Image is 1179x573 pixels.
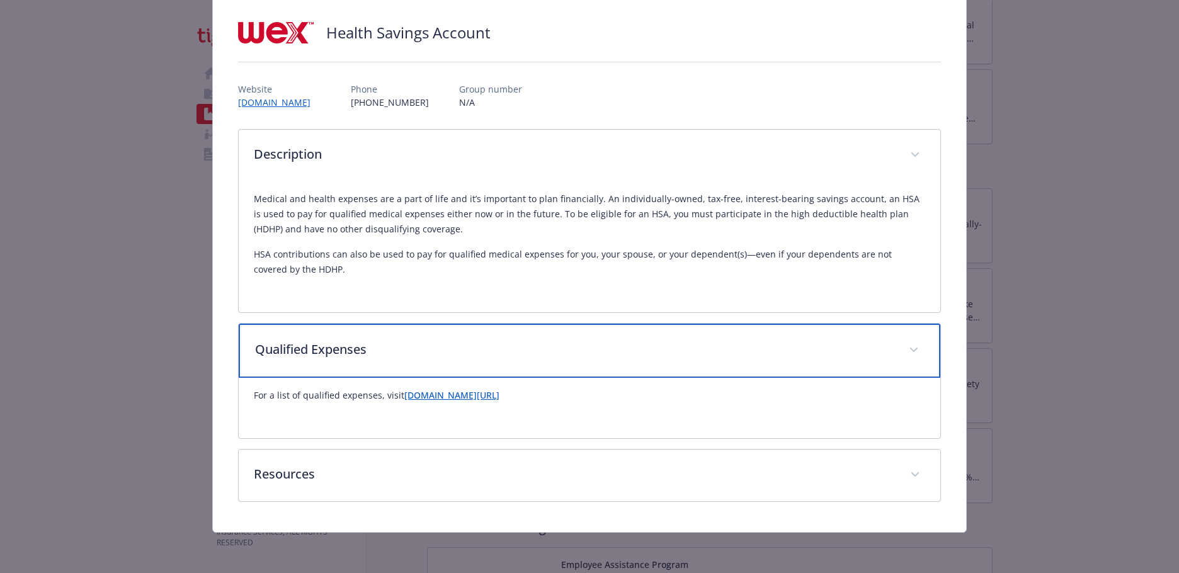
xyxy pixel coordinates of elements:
[254,145,895,164] p: Description
[326,22,491,43] h2: Health Savings Account
[459,82,522,96] p: Group number
[238,14,314,52] img: Wex Inc.
[239,324,940,378] div: Qualified Expenses
[239,450,940,501] div: Resources
[254,388,925,403] p: For a list of qualified expenses, visit
[239,181,940,312] div: Description
[255,340,894,359] p: Qualified Expenses
[254,465,895,484] p: Resources
[254,247,925,277] p: HSA contributions can also be used to pay for qualified medical expenses for you, your spouse, or...
[239,130,940,181] div: Description
[404,389,499,401] a: [DOMAIN_NAME][URL]
[459,96,522,109] p: N/A
[351,96,429,109] p: [PHONE_NUMBER]
[239,378,940,438] div: Qualified Expenses
[238,96,321,108] a: [DOMAIN_NAME]
[254,191,925,237] p: Medical and health expenses are a part of life and it’s important to plan financially. An individ...
[238,82,321,96] p: Website
[351,82,429,96] p: Phone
